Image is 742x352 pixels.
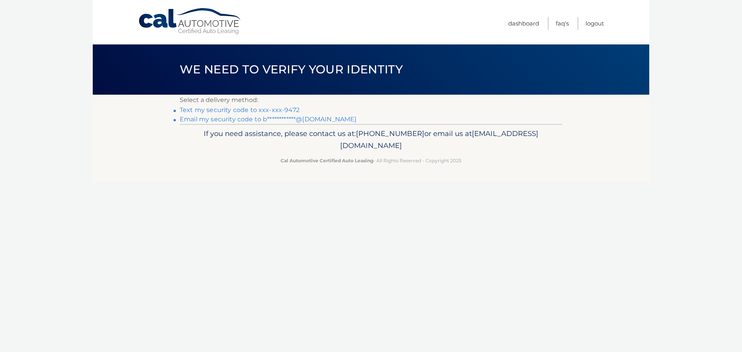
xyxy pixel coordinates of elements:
a: Dashboard [508,17,539,30]
span: [PHONE_NUMBER] [356,129,424,138]
p: Select a delivery method: [180,95,562,105]
strong: Cal Automotive Certified Auto Leasing [281,158,373,163]
a: FAQ's [556,17,569,30]
p: - All Rights Reserved - Copyright 2025 [185,156,557,165]
a: Logout [585,17,604,30]
a: Cal Automotive [138,8,242,35]
span: We need to verify your identity [180,62,403,77]
a: Text my security code to xxx-xxx-9472 [180,106,300,114]
p: If you need assistance, please contact us at: or email us at [185,128,557,152]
